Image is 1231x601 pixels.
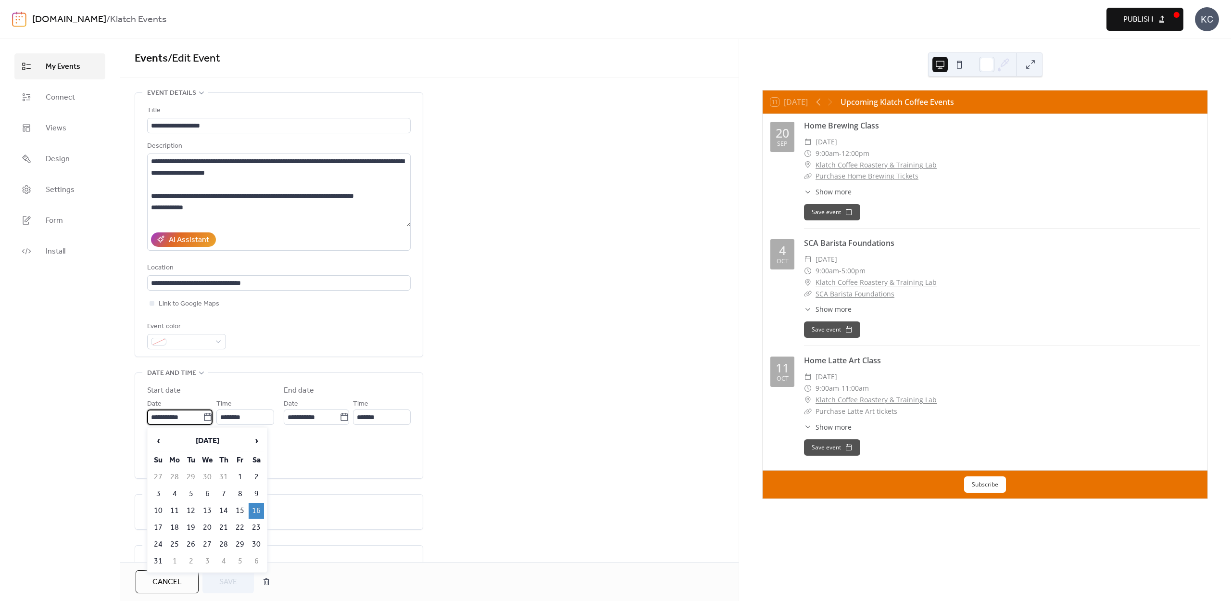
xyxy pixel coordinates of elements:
span: / Edit Event [168,48,220,69]
span: › [249,431,264,450]
td: 3 [200,553,215,569]
td: 28 [167,469,182,485]
td: 29 [183,469,199,485]
td: 5 [232,553,248,569]
a: Purchase Home Brewing Tickets [816,171,918,180]
td: 4 [216,553,231,569]
span: Cancel [152,576,182,588]
td: 25 [167,537,182,552]
span: Show more [816,422,852,432]
span: Date [147,398,162,410]
td: 1 [167,553,182,569]
a: Views [14,115,105,141]
td: 17 [151,520,166,536]
td: 21 [216,520,231,536]
td: 18 [167,520,182,536]
div: Oct [777,376,789,382]
a: Klatch Coffee Roastery & Training Lab [816,277,937,288]
span: 5:00pm [842,265,866,277]
div: ​ [804,422,812,432]
a: Connect [14,84,105,110]
div: Event color [147,321,224,332]
a: Klatch Coffee Roastery & Training Lab [816,159,937,171]
div: ​ [804,277,812,288]
td: 6 [200,486,215,502]
div: Location [147,262,409,274]
div: ​ [804,265,812,277]
div: ​ [804,148,812,159]
a: Home Brewing Class [804,120,879,131]
span: 11:00am [842,383,869,394]
td: 22 [232,520,248,536]
span: Event details [147,88,196,99]
div: 20 [776,127,789,139]
td: 14 [216,503,231,519]
td: 3 [151,486,166,502]
td: 30 [200,469,215,485]
td: 11 [167,503,182,519]
td: 23 [249,520,264,536]
button: Save event [804,204,860,220]
td: 8 [232,486,248,502]
td: 31 [216,469,231,485]
button: ​Show more [804,187,852,197]
div: AI Assistant [169,234,209,246]
span: Install [46,246,65,257]
button: Save event [804,321,860,338]
th: Sa [249,452,264,468]
a: Klatch Coffee Roastery & Training Lab [816,394,937,406]
span: Publish [1123,14,1153,26]
span: - [839,265,842,277]
td: 15 [232,503,248,519]
td: 27 [151,469,166,485]
span: 12:00pm [842,148,869,159]
span: Time [353,398,368,410]
div: Sep [777,141,788,147]
a: My Events [14,53,105,79]
td: 30 [249,537,264,552]
b: Klatch Events [110,11,166,29]
span: Date and time [147,368,196,379]
td: 26 [183,537,199,552]
a: Cancel [136,570,199,593]
td: 13 [200,503,215,519]
button: Save event [804,439,860,456]
th: Tu [183,452,199,468]
th: Fr [232,452,248,468]
a: Home Latte Art Class [804,355,881,366]
div: ​ [804,406,812,417]
td: 16 [249,503,264,519]
td: 28 [216,537,231,552]
div: ​ [804,159,812,171]
td: 19 [183,520,199,536]
a: Install [14,238,105,264]
td: 29 [232,537,248,552]
div: ​ [804,187,812,197]
div: Start date [147,385,181,396]
th: Su [151,452,166,468]
div: ​ [804,371,812,383]
a: Events [135,48,168,69]
div: Title [147,105,409,116]
td: 6 [249,553,264,569]
span: Show more [816,187,852,197]
div: ​ [804,254,812,265]
th: Th [216,452,231,468]
a: Settings [14,177,105,203]
td: 12 [183,503,199,519]
span: Views [46,123,66,134]
div: Description [147,141,409,152]
span: My Events [46,61,80,73]
button: ​Show more [804,304,852,314]
a: Purchase Latte Art tickets [816,407,897,416]
th: [DATE] [167,431,248,451]
button: AI Assistant [151,232,216,247]
span: ‹ [151,431,165,450]
span: Date [284,398,298,410]
a: Design [14,146,105,172]
div: 4 [779,244,786,256]
span: - [839,148,842,159]
div: ​ [804,383,812,394]
td: 1 [232,469,248,485]
td: 5 [183,486,199,502]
